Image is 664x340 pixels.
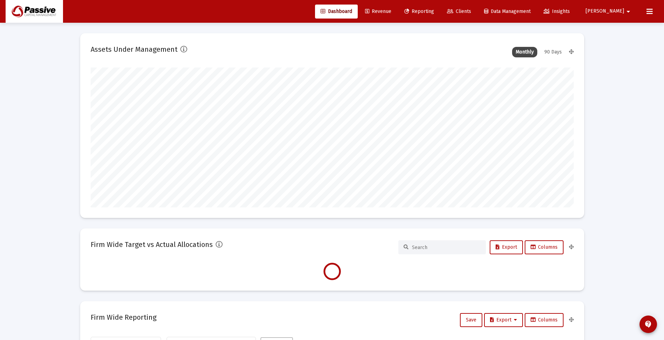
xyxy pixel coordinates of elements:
[91,239,213,250] h2: Firm Wide Target vs Actual Allocations
[447,8,471,14] span: Clients
[541,47,565,57] div: 90 Days
[91,312,156,323] h2: Firm Wide Reporting
[624,5,632,19] mat-icon: arrow_drop_down
[478,5,536,19] a: Data Management
[496,244,517,250] span: Export
[321,8,352,14] span: Dashboard
[441,5,477,19] a: Clients
[359,5,397,19] a: Revenue
[399,5,440,19] a: Reporting
[466,317,476,323] span: Save
[538,5,575,19] a: Insights
[525,313,564,327] button: Columns
[484,8,531,14] span: Data Management
[404,8,434,14] span: Reporting
[91,44,177,55] h2: Assets Under Management
[460,313,482,327] button: Save
[531,317,558,323] span: Columns
[512,47,537,57] div: Monthly
[11,5,58,19] img: Dashboard
[412,245,481,250] input: Search
[525,240,564,254] button: Columns
[365,8,391,14] span: Revenue
[531,244,558,250] span: Columns
[490,240,523,254] button: Export
[577,4,641,18] button: [PERSON_NAME]
[315,5,358,19] a: Dashboard
[544,8,570,14] span: Insights
[586,8,624,14] span: [PERSON_NAME]
[644,320,652,328] mat-icon: contact_support
[490,317,517,323] span: Export
[484,313,523,327] button: Export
